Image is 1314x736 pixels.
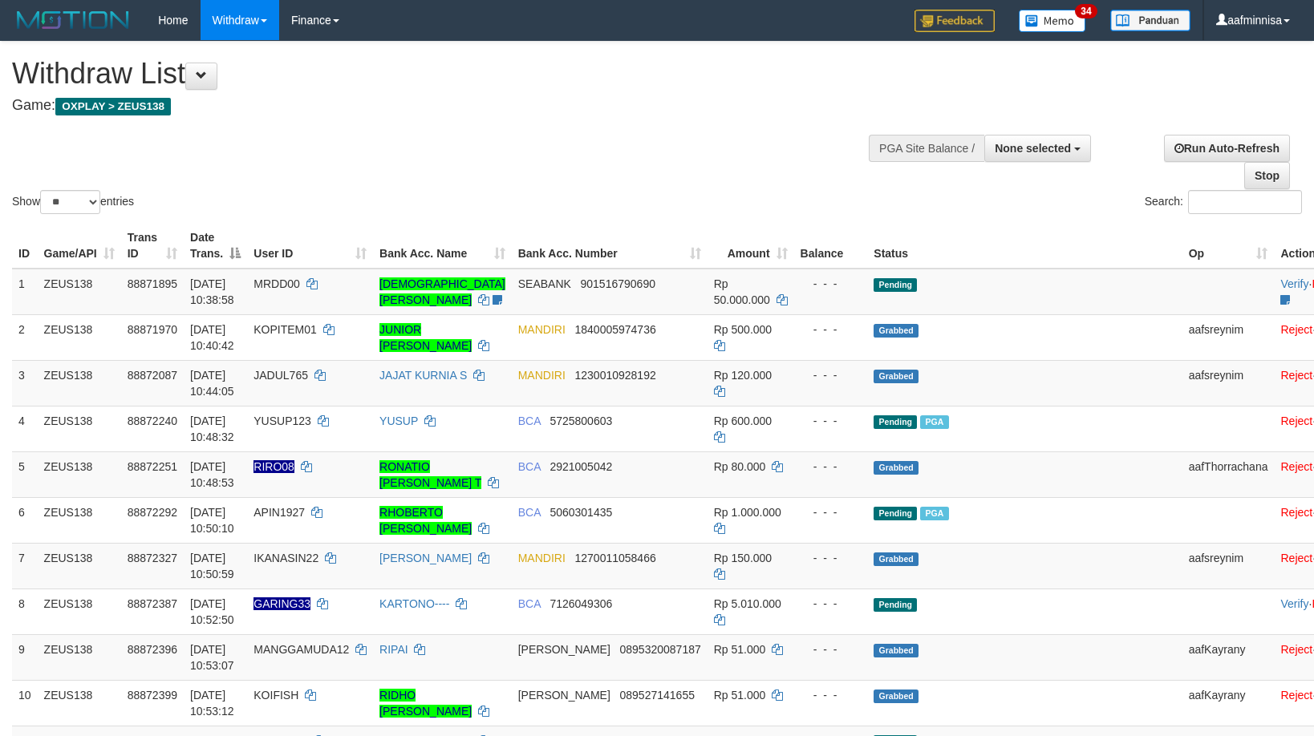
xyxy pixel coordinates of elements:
label: Search: [1145,190,1302,214]
th: Op: activate to sort column ascending [1182,223,1275,269]
td: aafsreynim [1182,543,1275,588]
td: ZEUS138 [38,269,121,315]
span: 88872292 [128,506,177,519]
td: ZEUS138 [38,634,121,680]
label: Show entries [12,190,134,214]
span: Nama rekening ada tanda titik/strip, harap diedit [253,597,310,610]
a: Verify [1280,597,1308,610]
th: Trans ID: activate to sort column ascending [121,223,184,269]
th: Bank Acc. Name: activate to sort column ascending [373,223,512,269]
td: 8 [12,588,38,634]
span: Rp 150.000 [714,552,772,564]
span: MANGGAMUDA12 [253,643,349,656]
td: aafsreynim [1182,360,1275,406]
th: ID [12,223,38,269]
span: [DATE] 10:53:07 [190,643,234,672]
span: Marked by aafnoeunsreypich [920,507,948,520]
span: [DATE] 10:40:42 [190,323,234,352]
span: [DATE] 10:52:50 [190,597,234,626]
span: Grabbed [874,370,919,383]
span: Rp 500.000 [714,323,772,336]
td: 7 [12,543,38,588]
span: Grabbed [874,689,919,703]
a: YUSUP [379,415,418,427]
th: Game/API: activate to sort column ascending [38,223,121,269]
td: 3 [12,360,38,406]
span: MANDIRI [518,552,566,564]
td: ZEUS138 [38,588,121,634]
th: Date Trans.: activate to sort column descending [184,223,247,269]
span: 88872240 [128,415,177,427]
span: Rp 5.010.000 [714,597,781,610]
span: Pending [874,278,917,292]
span: 34 [1075,4,1097,18]
td: aafKayrany [1182,680,1275,726]
td: 6 [12,497,38,543]
a: Reject [1280,415,1312,427]
td: ZEUS138 [38,497,121,543]
a: Reject [1280,506,1312,519]
td: aafsreynim [1182,314,1275,360]
a: KARTONO---- [379,597,449,610]
span: Copy 089527141655 to clipboard [620,689,695,702]
span: 88872251 [128,460,177,473]
span: None selected [995,142,1071,155]
span: KOPITEM01 [253,323,317,336]
span: OXPLAY > ZEUS138 [55,98,171,115]
td: ZEUS138 [38,406,121,451]
span: Marked by aafnoeunsreypich [920,415,948,429]
td: aafThorrachana [1182,451,1275,497]
a: Reject [1280,323,1312,336]
span: Copy 1840005974736 to clipboard [575,323,656,336]
div: - - - [801,687,862,703]
span: Copy 2921005042 to clipboard [550,460,612,473]
span: BCA [518,460,541,473]
span: [DATE] 10:53:12 [190,689,234,718]
td: 4 [12,406,38,451]
td: ZEUS138 [38,543,121,588]
h4: Game: [12,98,860,114]
div: - - - [801,459,862,475]
a: RIPAI [379,643,408,656]
a: RIDHO [PERSON_NAME] [379,689,472,718]
td: ZEUS138 [38,451,121,497]
span: Copy 901516790690 to clipboard [581,277,655,290]
span: [DATE] 10:48:53 [190,460,234,489]
span: Pending [874,507,917,520]
button: None selected [984,135,1091,162]
th: Status [867,223,1182,269]
input: Search: [1188,190,1302,214]
a: [PERSON_NAME] [379,552,472,564]
a: Reject [1280,460,1312,473]
a: [DEMOGRAPHIC_DATA][PERSON_NAME] [379,277,505,306]
img: Button%20Memo.svg [1019,10,1086,32]
div: - - - [801,641,862,657]
td: aafKayrany [1182,634,1275,680]
span: JADUL765 [253,369,308,382]
a: RHOBERTO [PERSON_NAME] [379,506,472,535]
span: APIN1927 [253,506,305,519]
span: 88872327 [128,552,177,564]
span: BCA [518,415,541,427]
span: [DATE] 10:44:05 [190,369,234,398]
span: MANDIRI [518,369,566,382]
span: 88871895 [128,277,177,290]
span: Rp 50.000.000 [714,277,770,306]
a: Reject [1280,369,1312,382]
span: Grabbed [874,324,919,338]
div: - - - [801,321,862,338]
span: [DATE] 10:50:59 [190,552,234,580]
a: Run Auto-Refresh [1164,135,1290,162]
a: Reject [1280,552,1312,564]
span: Pending [874,415,917,429]
span: [DATE] 10:38:58 [190,277,234,306]
span: 88872387 [128,597,177,610]
div: - - - [801,367,862,383]
span: Copy 1270011058466 to clipboard [575,552,656,564]
div: PGA Site Balance / [869,135,984,162]
span: MANDIRI [518,323,566,336]
a: Verify [1280,277,1308,290]
img: Feedback.jpg [915,10,995,32]
td: ZEUS138 [38,314,121,360]
th: User ID: activate to sort column ascending [247,223,373,269]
